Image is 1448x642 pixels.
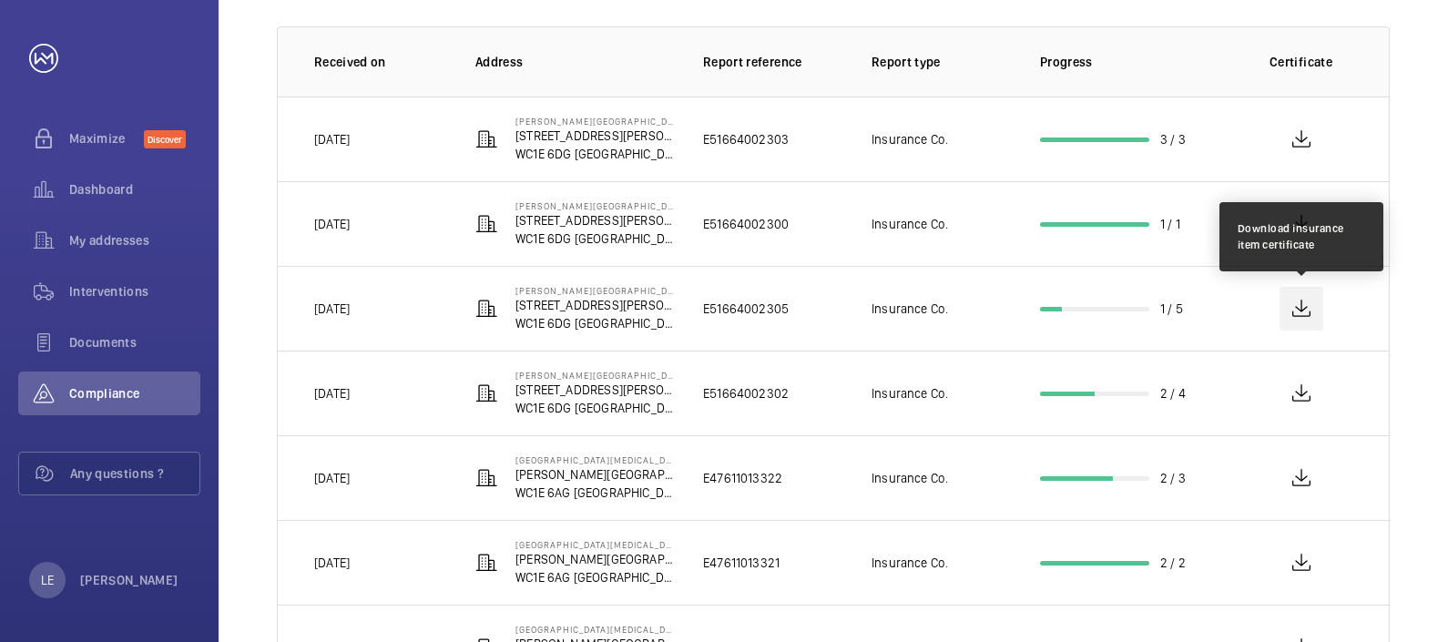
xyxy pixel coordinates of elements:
span: Interventions [69,282,200,301]
p: 2 / 3 [1160,469,1186,487]
p: [PERSON_NAME][GEOGRAPHIC_DATA] ([GEOGRAPHIC_DATA]) [515,285,674,296]
p: E51664002300 [703,215,789,233]
p: WC1E 6DG [GEOGRAPHIC_DATA] [515,229,674,248]
p: Insurance Co. [872,554,948,572]
p: WC1E 6DG [GEOGRAPHIC_DATA] [515,145,674,163]
p: Report reference [703,53,842,71]
p: E51664002302 [703,384,789,403]
p: E51664002305 [703,300,789,318]
p: LE [41,571,54,589]
p: [PERSON_NAME][GEOGRAPHIC_DATA] [515,550,674,568]
p: [STREET_ADDRESS][PERSON_NAME] [515,127,674,145]
p: [PERSON_NAME][GEOGRAPHIC_DATA] ([GEOGRAPHIC_DATA]) [515,370,674,381]
span: Dashboard [69,180,200,199]
p: Address [475,53,674,71]
p: 2 / 4 [1160,384,1186,403]
p: WC1E 6AG [GEOGRAPHIC_DATA] [515,568,674,586]
p: 1 / 1 [1160,215,1180,233]
p: [GEOGRAPHIC_DATA][MEDICAL_DATA] (UCLH) [515,539,674,550]
p: Received on [314,53,446,71]
p: [PERSON_NAME][GEOGRAPHIC_DATA] [515,465,674,484]
div: Download insurance item certificate [1238,220,1365,253]
p: [DATE] [314,554,350,572]
p: [GEOGRAPHIC_DATA][MEDICAL_DATA] (UCLH) [515,624,674,635]
span: Discover [144,130,186,148]
p: E47611013321 [703,554,780,572]
span: Any questions ? [70,464,199,483]
p: 2 / 2 [1160,554,1186,572]
p: [STREET_ADDRESS][PERSON_NAME] [515,296,674,314]
p: [DATE] [314,215,350,233]
p: [DATE] [314,384,350,403]
p: WC1E 6DG [GEOGRAPHIC_DATA] [515,399,674,417]
p: [STREET_ADDRESS][PERSON_NAME] [515,381,674,399]
p: [PERSON_NAME][GEOGRAPHIC_DATA] ([GEOGRAPHIC_DATA]) [515,200,674,211]
span: My addresses [69,231,200,250]
p: E51664002303 [703,130,789,148]
p: WC1E 6DG [GEOGRAPHIC_DATA] [515,314,674,332]
span: Documents [69,333,200,352]
p: [DATE] [314,300,350,318]
p: Progress [1040,53,1220,71]
p: [STREET_ADDRESS][PERSON_NAME] [515,211,674,229]
p: [GEOGRAPHIC_DATA][MEDICAL_DATA] (UCLH) [515,454,674,465]
p: Insurance Co. [872,215,948,233]
p: Insurance Co. [872,469,948,487]
p: Insurance Co. [872,384,948,403]
p: [PERSON_NAME] [80,571,178,589]
p: Insurance Co. [872,130,948,148]
p: 1 / 5 [1160,300,1183,318]
span: Compliance [69,384,200,403]
p: [DATE] [314,130,350,148]
p: E47611013322 [703,469,782,487]
span: Maximize [69,129,144,148]
p: Report type [872,53,1011,71]
p: Insurance Co. [872,300,948,318]
p: WC1E 6AG [GEOGRAPHIC_DATA] [515,484,674,502]
p: Certificate [1249,53,1352,71]
p: 3 / 3 [1160,130,1186,148]
p: [DATE] [314,469,350,487]
p: [PERSON_NAME][GEOGRAPHIC_DATA] ([GEOGRAPHIC_DATA]) [515,116,674,127]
